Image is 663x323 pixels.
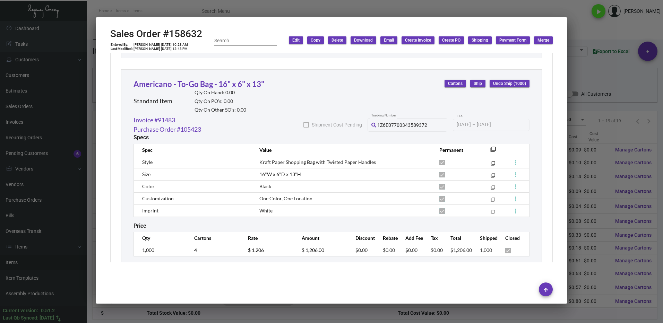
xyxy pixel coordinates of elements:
th: Discount [348,232,376,244]
span: Kraft Paper Shopping Bag with Twisted Paper Handles [259,159,376,165]
span: Undo Ship (1000) [493,81,526,87]
span: – [472,122,475,128]
a: Purchase Order #105423 [134,125,201,134]
span: 1Z6E07700343589372 [377,122,427,128]
span: Imprint [142,208,158,213]
th: Shipped [473,232,498,244]
button: Download [351,36,376,44]
a: Americano - To-Go Bag - 16" x 6" x 13" [134,79,264,89]
span: Style [142,159,153,165]
th: Tax [424,232,444,244]
mat-icon: filter_none [491,211,495,216]
th: Rebate [376,232,398,244]
span: Ship [474,81,482,87]
button: Shipping [468,36,492,44]
span: Create Invoice [405,37,431,43]
span: $0.00 [355,247,368,253]
span: $0.00 [405,247,417,253]
td: Last Modified: [110,47,133,51]
span: Black [259,183,271,189]
th: Closed [498,232,529,244]
button: Undo Ship (1000) [490,80,529,87]
div: Current version: [3,307,38,314]
td: [PERSON_NAME] [DATE] 10:23 AM [133,43,188,47]
th: Total [444,232,473,244]
span: $0.00 [383,247,395,253]
th: Amount [295,232,348,244]
div: Last Qb Synced: [DATE] [3,314,54,322]
mat-icon: filter_none [491,187,495,191]
button: Ship [470,80,485,87]
span: Payment Form [499,37,526,43]
span: White [259,208,273,213]
h2: Specs [134,134,149,141]
span: 1,000 [480,247,492,253]
th: Add Fee [398,232,424,244]
h2: Price [134,222,146,229]
span: Edit [292,37,300,43]
button: Email [380,36,397,44]
mat-icon: filter_none [490,149,496,154]
h2: Sales Order #158632 [110,28,202,40]
span: Shipping [472,37,488,43]
span: Cartons [448,81,463,87]
span: $0.00 [431,247,443,253]
button: Copy [307,36,324,44]
span: Copy [311,37,320,43]
button: Edit [289,36,303,44]
h2: Qty On PO’s: 0.00 [195,98,246,104]
button: Cartons [445,80,466,87]
h2: Standard Item [134,97,172,105]
button: Delete [328,36,346,44]
th: Value [252,144,432,156]
input: End date [477,122,510,128]
th: Spec [134,144,252,156]
button: Payment Form [496,36,530,44]
h2: Qty On Other SO’s: 0.00 [195,107,246,113]
input: Start date [457,122,471,128]
span: Download [354,37,373,43]
div: 0.51.2 [41,307,55,314]
button: Merge [534,36,553,44]
th: Qty [134,232,188,244]
a: Invoice #91483 [134,115,175,125]
span: Merge [537,37,549,43]
td: [PERSON_NAME] [DATE] 12:43 PM [133,47,188,51]
span: 16"W x 6"D x 13"H [259,171,301,177]
span: Customization [142,195,174,201]
span: $1,206.00 [450,247,472,253]
mat-icon: filter_none [491,199,495,203]
th: Rate [241,232,295,244]
th: Permanent [432,144,480,156]
span: Create PO [442,37,460,43]
span: Delete [331,37,343,43]
td: Entered By: [110,43,133,47]
span: Size [142,171,150,177]
th: Cartons [187,232,241,244]
button: Create PO [439,36,464,44]
span: Shipment Cost Pending [312,121,362,129]
button: Create Invoice [402,36,434,44]
mat-icon: filter_none [491,175,495,179]
span: Color [142,183,155,189]
mat-icon: filter_none [491,163,495,167]
span: One Color, One Location [259,195,312,201]
span: Email [384,37,394,43]
h2: Qty On Hand: 0.00 [195,90,246,96]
